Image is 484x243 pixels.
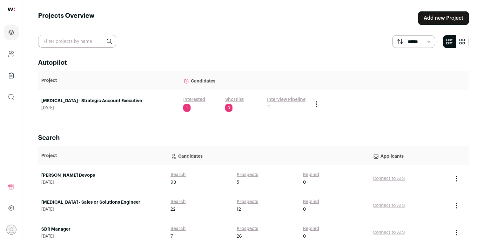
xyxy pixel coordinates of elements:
[373,176,405,181] a: Connect to ATS
[171,179,176,186] span: 93
[303,226,319,232] a: Replied
[4,25,19,40] a: Projects
[41,172,164,179] a: [PERSON_NAME] Devops
[38,58,469,67] h2: Autopilot
[303,199,319,205] a: Replied
[171,172,186,178] a: Search
[4,68,19,83] a: Company Lists
[171,149,366,162] p: Candidates
[225,96,244,103] a: Shortlist
[171,233,173,240] span: 7
[237,172,258,178] a: Prospects
[38,35,116,48] input: Filter projects by name
[171,199,186,205] a: Search
[303,206,306,213] span: 0
[453,229,460,236] button: Project Actions
[313,100,320,108] button: Project Actions
[237,233,242,240] span: 26
[267,96,306,103] a: Interview Pipeline
[38,11,95,25] h1: Projects Overview
[41,77,177,84] p: Project
[41,153,164,159] p: Project
[183,96,205,103] a: Interested
[41,199,164,206] a: [MEDICAL_DATA] - Sales or Solutions Engineer
[41,105,177,110] span: [DATE]
[267,104,271,110] span: 11
[41,226,164,233] a: SDR Manager
[171,226,186,232] a: Search
[8,8,15,11] img: wellfound-shorthand-0d5821cbd27db2630d0214b213865d53afaa358527fdda9d0ea32b1df1b89c2c.svg
[41,234,164,239] span: [DATE]
[41,98,177,104] a: [MEDICAL_DATA] - Strategic Account Executive
[303,172,319,178] a: Replied
[183,74,306,87] p: Candidates
[373,230,405,235] a: Connect to ATS
[453,202,460,209] button: Project Actions
[373,149,447,162] p: Applicants
[6,225,17,235] button: Open dropdown
[237,199,258,205] a: Prospects
[38,134,469,142] h2: Search
[41,207,164,212] span: [DATE]
[237,206,241,213] span: 12
[41,180,164,185] span: [DATE]
[4,46,19,62] a: Company and ATS Settings
[237,179,239,186] span: 5
[453,175,460,182] button: Project Actions
[237,226,258,232] a: Prospects
[418,11,469,25] a: Add new Project
[303,233,306,240] span: 0
[225,104,232,112] span: 0
[183,104,191,112] span: 1
[373,203,405,208] a: Connect to ATS
[303,179,306,186] span: 0
[171,206,176,213] span: 22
